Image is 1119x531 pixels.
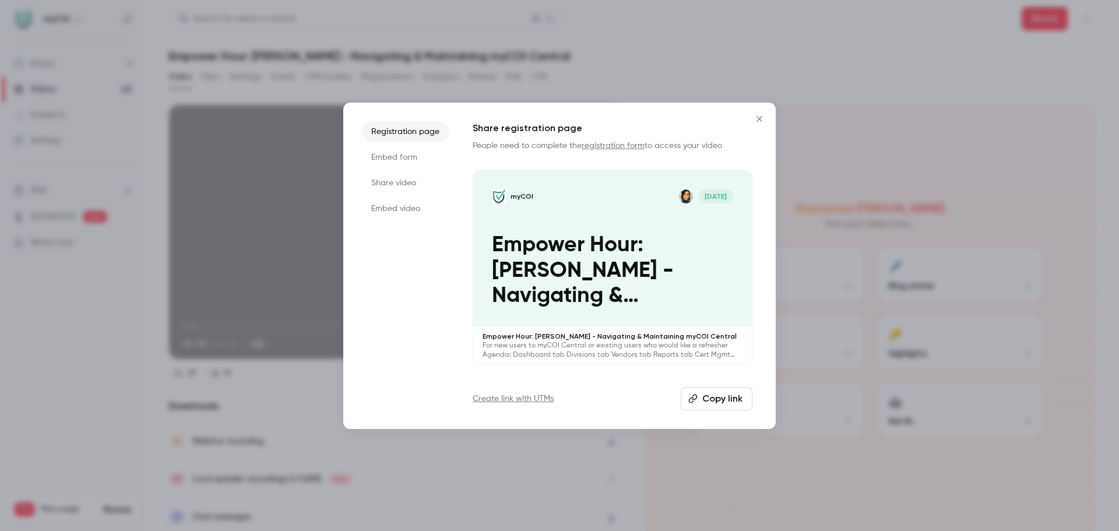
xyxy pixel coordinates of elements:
[362,121,449,142] li: Registration page
[681,387,752,410] button: Copy link
[473,121,752,135] h1: Share registration page
[473,140,752,152] p: People need to complete the to access your video
[483,332,743,341] p: Empower Hour: [PERSON_NAME] - Navigating & Maintaining myCOI Central
[492,189,506,203] img: Empower Hour: Hines - Navigating & Maintaining myCOI Central
[473,170,752,365] a: Empower Hour: Hines - Navigating & Maintaining myCOI CentralmyCOILauren Murray[DATE]Empower Hour:...
[582,142,645,150] a: registration form
[679,189,693,203] img: Lauren Murray
[699,189,733,203] span: [DATE]
[362,173,449,194] li: Share video
[362,147,449,168] li: Embed form
[362,198,449,219] li: Embed video
[492,233,733,308] p: Empower Hour: [PERSON_NAME] - Navigating & Maintaining myCOI Central
[511,192,533,201] p: myCOI
[483,341,743,360] p: For new users to myCOI Central or existing users who would like a refresher Agenda: Dashboard tab...
[748,107,771,131] button: Close
[473,393,554,405] a: Create link with UTMs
